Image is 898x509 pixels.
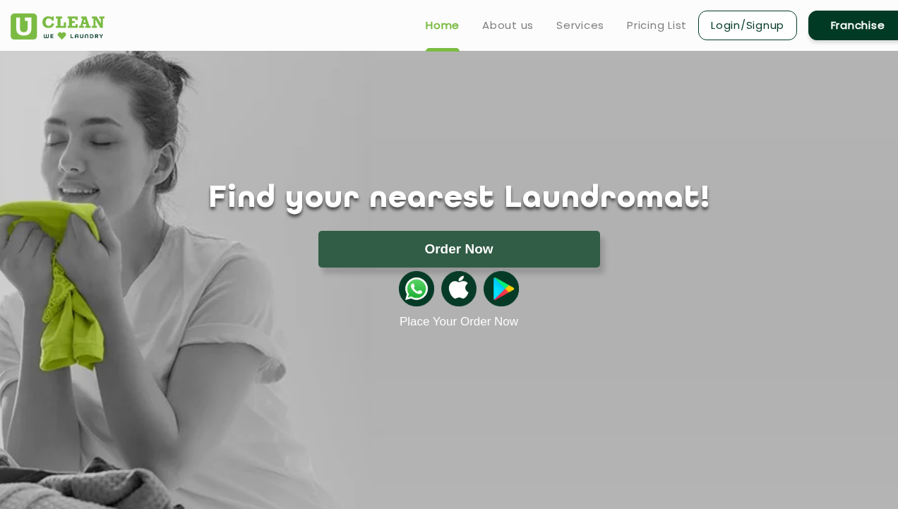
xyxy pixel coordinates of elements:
[441,271,477,306] img: apple-icon.png
[426,17,460,34] a: Home
[556,17,604,34] a: Services
[400,315,518,329] a: Place Your Order Now
[484,271,519,306] img: playstoreicon.png
[399,271,434,306] img: whatsappicon.png
[318,231,600,268] button: Order Now
[11,13,104,40] img: UClean Laundry and Dry Cleaning
[482,17,534,34] a: About us
[627,17,687,34] a: Pricing List
[698,11,797,40] a: Login/Signup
